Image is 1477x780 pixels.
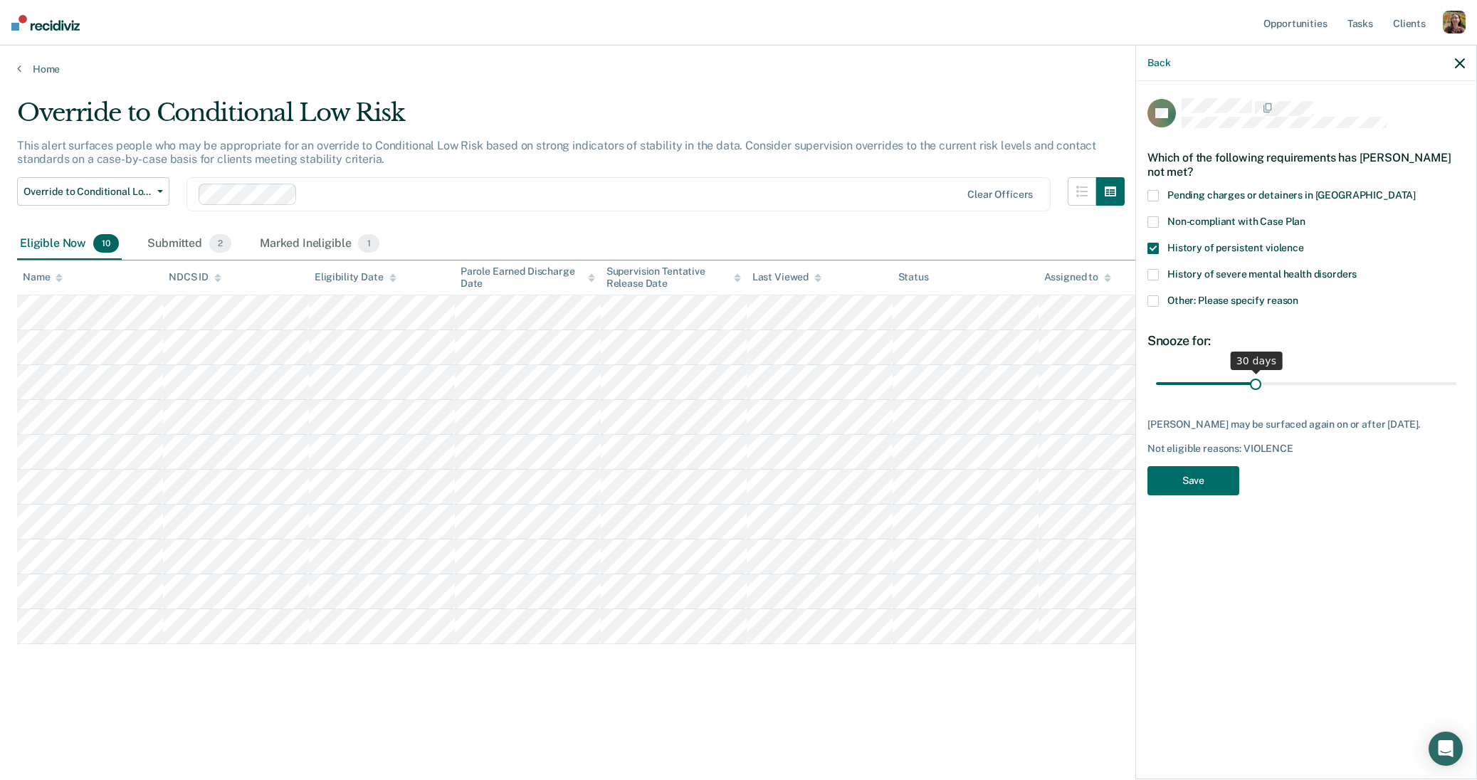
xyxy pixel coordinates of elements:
[358,234,379,253] span: 1
[93,234,119,253] span: 10
[1167,216,1305,227] span: Non-compliant with Case Plan
[898,271,929,283] div: Status
[1044,271,1111,283] div: Assigned to
[1147,333,1465,349] div: Snooze for:
[17,63,1460,75] a: Home
[752,271,821,283] div: Last Viewed
[17,98,1125,139] div: Override to Conditional Low Risk
[257,228,382,260] div: Marked Ineligible
[1147,139,1465,189] div: Which of the following requirements has [PERSON_NAME] not met?
[23,186,152,198] span: Override to Conditional Low Risk
[1167,295,1298,306] span: Other: Please specify reason
[1167,242,1304,253] span: History of persistent violence
[11,15,80,31] img: Recidiviz
[967,189,1033,201] div: Clear officers
[17,228,122,260] div: Eligible Now
[23,271,63,283] div: Name
[606,265,741,290] div: Supervision Tentative Release Date
[1147,466,1239,495] button: Save
[144,228,234,260] div: Submitted
[461,265,595,290] div: Parole Earned Discharge Date
[1167,268,1357,280] span: History of severe mental health disorders
[1429,732,1463,766] div: Open Intercom Messenger
[1147,418,1465,431] div: [PERSON_NAME] may be surfaced again on or after [DATE].
[1147,443,1465,455] div: Not eligible reasons: VIOLENCE
[1147,57,1170,69] button: Back
[315,271,396,283] div: Eligibility Date
[17,139,1096,166] p: This alert surfaces people who may be appropriate for an override to Conditional Low Risk based o...
[1167,189,1416,201] span: Pending charges or detainers in [GEOGRAPHIC_DATA]
[1231,352,1283,370] div: 30 days
[169,271,221,283] div: NDCS ID
[209,234,231,253] span: 2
